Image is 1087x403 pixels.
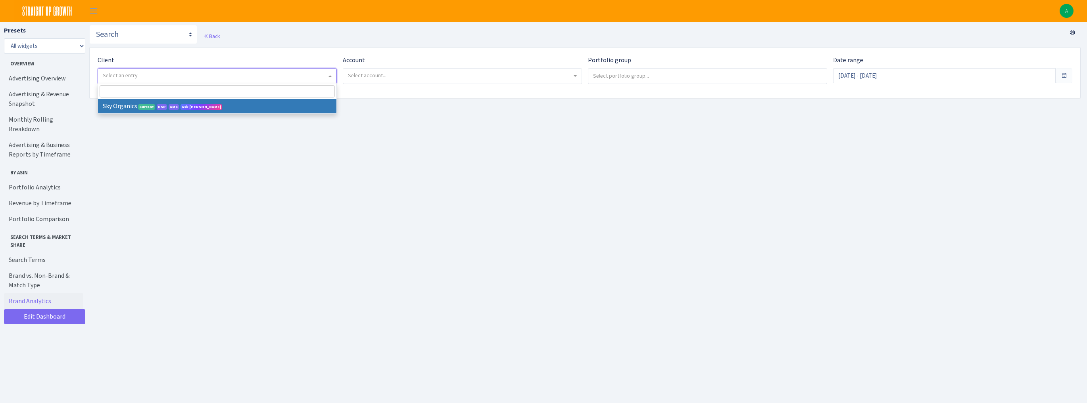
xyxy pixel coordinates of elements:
[588,69,827,83] input: Select portfolio group...
[4,230,83,248] span: Search Terms & Market Share
[588,55,631,65] label: Portfolio group
[157,104,167,110] span: DSP
[84,4,104,17] button: Toggle navigation
[182,104,221,109] span: SUG AI Assistant
[138,104,155,110] span: Current
[348,72,386,79] span: Select account...
[4,268,83,293] a: Brand vs. Non-Brand & Match Type
[4,166,83,176] span: By ASIN
[169,104,179,110] span: Amazon Marketing Cloud
[98,55,114,65] label: Client
[4,309,85,324] a: Edit Dashboard
[4,26,26,35] label: Presets
[4,71,83,86] a: Advertising Overview
[98,99,336,113] li: Sky Organics
[1060,4,1074,18] a: A
[4,180,83,195] a: Portfolio Analytics
[204,32,220,40] a: Back
[4,112,83,137] a: Monthly Rolling Breakdown
[4,57,83,67] span: Overview
[103,72,138,79] span: Select an entry
[4,252,83,268] a: Search Terms
[4,211,83,227] a: Portfolio Comparison
[833,55,863,65] label: Date range
[4,195,83,211] a: Revenue by Timeframe
[4,86,83,112] a: Advertising & Revenue Snapshot
[181,104,222,110] span: Ask [PERSON_NAME]
[1060,4,1074,18] img: Angela Sun
[4,293,83,309] a: Brand Analytics
[4,137,83,162] a: Advertising & Business Reports by Timeframe
[343,55,365,65] label: Account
